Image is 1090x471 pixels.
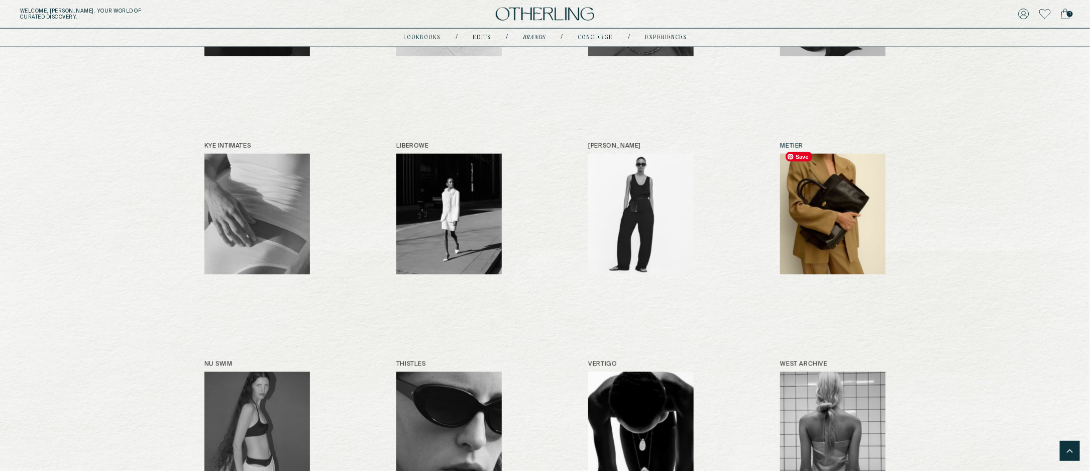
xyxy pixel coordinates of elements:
[204,143,310,150] h2: Kye Intimates
[204,154,310,274] img: Kye Intimates
[473,35,491,40] a: Edits
[588,143,694,150] h2: [PERSON_NAME]
[396,143,502,274] a: Liberowe
[588,143,694,274] a: [PERSON_NAME]
[780,143,886,274] a: Metier
[403,35,441,40] a: lookbooks
[645,35,687,40] a: experiences
[628,34,630,42] div: /
[506,34,508,42] div: /
[786,152,813,162] span: Save
[780,154,886,274] img: Metier
[20,8,335,20] h5: Welcome, [PERSON_NAME] . Your world of curated discovery.
[523,35,546,40] a: Brands
[204,143,310,274] a: Kye Intimates
[396,361,502,368] h2: Thistles
[1067,11,1073,17] span: 1
[780,143,886,150] h2: Metier
[561,34,563,42] div: /
[456,34,458,42] div: /
[496,8,594,21] img: logo
[396,154,502,274] img: Liberowe
[588,361,694,368] h2: Vertigo
[588,154,694,274] img: Matteau
[396,143,502,150] h2: Liberowe
[1061,7,1070,21] a: 1
[780,361,886,368] h2: West Archive
[204,361,310,368] h2: Nu Swim
[578,35,613,40] a: concierge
